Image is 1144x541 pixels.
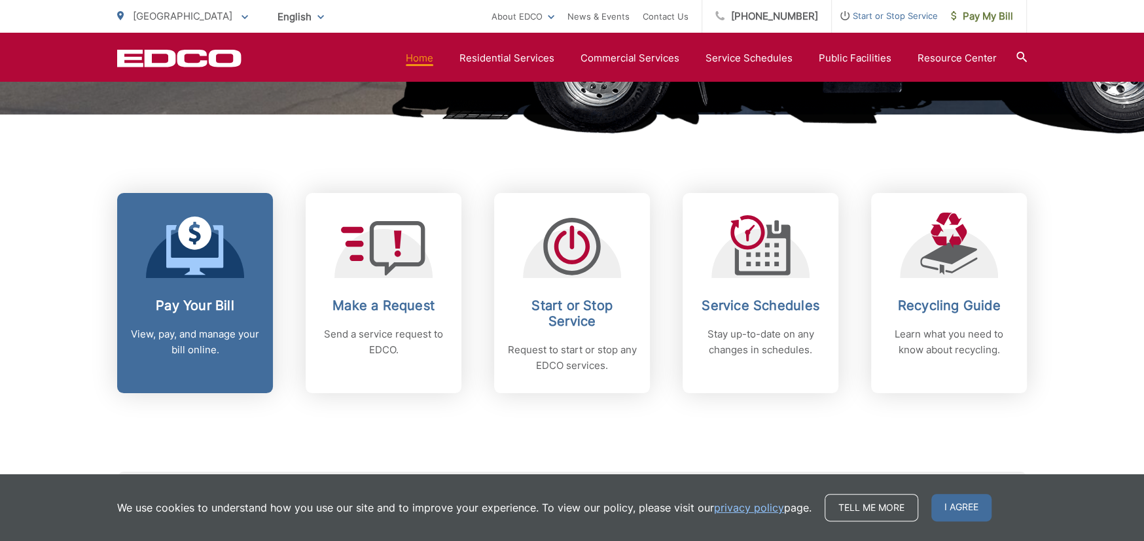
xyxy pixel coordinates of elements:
p: Send a service request to EDCO. [319,326,448,358]
p: We use cookies to understand how you use our site and to improve your experience. To view our pol... [117,500,812,515]
p: Request to start or stop any EDCO services. [507,342,637,374]
h2: Make a Request [319,298,448,313]
span: English [268,5,334,28]
p: View, pay, and manage your bill online. [130,326,260,358]
span: I agree [931,494,992,521]
a: About EDCO [492,9,554,24]
h2: Service Schedules [696,298,825,313]
a: Service Schedules Stay up-to-date on any changes in schedules. [683,193,838,393]
span: Pay My Bill [951,9,1013,24]
a: Commercial Services [581,50,679,66]
a: Pay Your Bill View, pay, and manage your bill online. [117,193,273,393]
h2: Pay Your Bill [130,298,260,313]
a: privacy policy [714,500,784,515]
a: Resource Center [918,50,997,66]
a: Recycling Guide Learn what you need to know about recycling. [871,193,1027,393]
p: Learn what you need to know about recycling. [884,326,1014,358]
h2: Recycling Guide [884,298,1014,313]
a: Contact Us [643,9,688,24]
a: Home [406,50,433,66]
h2: Start or Stop Service [507,298,637,329]
a: Service Schedules [706,50,793,66]
a: News & Events [567,9,630,24]
a: Public Facilities [819,50,891,66]
a: Make a Request Send a service request to EDCO. [306,193,461,393]
a: Tell me more [825,494,918,521]
a: EDCD logo. Return to the homepage. [117,49,241,67]
a: Residential Services [459,50,554,66]
span: [GEOGRAPHIC_DATA] [133,10,232,22]
p: Stay up-to-date on any changes in schedules. [696,326,825,358]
